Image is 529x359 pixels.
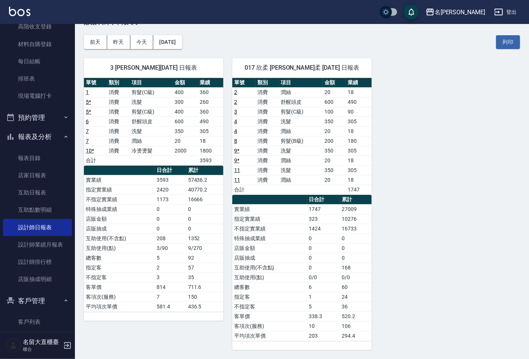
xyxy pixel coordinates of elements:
td: 洗髮 [279,146,323,156]
td: 剪髮(C級) [130,87,173,97]
td: 消費 [256,165,279,175]
td: 合計 [84,156,107,165]
td: 實業績 [232,204,307,214]
a: 設計師業績月報表 [3,236,72,253]
a: 報表目錄 [3,150,72,167]
button: 預約管理 [3,108,72,127]
a: 互助點數明細 [3,201,72,218]
td: 360 [198,107,223,117]
td: 消費 [256,87,279,97]
td: 0 [155,204,186,214]
td: 305 [346,146,372,156]
td: 消費 [107,146,130,156]
td: 1747 [307,204,340,214]
td: 3 [155,272,186,282]
th: 項目 [279,78,323,88]
td: 舒醒頭皮 [279,97,323,107]
td: 消費 [107,126,130,136]
button: 客戶管理 [3,291,72,311]
td: 消費 [107,107,130,117]
th: 單號 [84,78,107,88]
td: 200 [323,136,346,146]
a: 11 [234,177,240,183]
td: 冷燙燙髮 [130,146,173,156]
button: save [404,4,419,19]
a: 互助日報表 [3,184,72,201]
td: 0 [307,253,340,263]
td: 指定實業績 [84,185,155,194]
td: 消費 [256,175,279,185]
a: 1 [86,89,89,95]
td: 0/0 [307,272,340,282]
button: [DATE] [153,35,182,49]
a: 8 [234,138,237,144]
td: 剪髮(C級) [130,107,173,117]
a: 設計師排行榜 [3,253,72,271]
td: 消費 [256,146,279,156]
td: 35 [186,272,223,282]
p: 櫃台 [23,346,61,353]
td: 168 [340,263,372,272]
td: 0 [155,224,186,233]
td: 5 [307,302,340,311]
th: 單號 [232,78,256,88]
td: 18 [346,175,372,185]
td: 潤絲 [279,126,323,136]
td: 0 [340,253,372,263]
td: 1800 [198,146,223,156]
td: 消費 [256,156,279,165]
td: 5 [155,253,186,263]
td: 57436.2 [186,175,223,185]
td: 600 [323,97,346,107]
td: 潤絲 [279,156,323,165]
td: 1352 [186,233,223,243]
td: 總客數 [232,282,307,292]
th: 業績 [346,78,372,88]
td: 互助使用(點) [232,272,307,282]
td: 消費 [256,136,279,146]
a: 4 [234,118,237,124]
td: 260 [198,97,223,107]
td: 305 [346,117,372,126]
td: 客項次(服務) [232,321,307,331]
th: 日合計 [155,166,186,175]
td: 436.5 [186,302,223,311]
td: 消費 [107,117,130,126]
td: 不指定實業績 [232,224,307,233]
table: a dense table [232,78,372,195]
td: 400 [173,87,198,97]
td: 305 [346,165,372,175]
td: 20 [173,136,198,146]
td: 180 [346,136,372,146]
th: 業績 [198,78,223,88]
a: 卡券管理 [3,331,72,348]
td: 1424 [307,224,340,233]
td: 消費 [107,136,130,146]
td: 0 [340,243,372,253]
td: 0/0 [340,272,372,282]
a: 現場電腦打卡 [3,87,72,105]
td: 20 [323,156,346,165]
td: 20 [323,175,346,185]
button: 昨天 [107,35,130,49]
td: 711.6 [186,282,223,292]
td: 店販金額 [232,243,307,253]
td: 814 [155,282,186,292]
td: 18 [346,87,372,97]
td: 10 [307,321,340,331]
a: 7 [86,138,89,144]
td: 60 [340,282,372,292]
td: 338.3 [307,311,340,321]
td: 剪髮(B級) [279,136,323,146]
th: 金額 [323,78,346,88]
table: a dense table [232,195,372,341]
table: a dense table [84,78,223,166]
td: 400 [173,107,198,117]
td: 不指定實業績 [84,194,155,204]
td: 洗髮 [279,117,323,126]
td: 洗髮 [130,126,173,136]
table: a dense table [84,166,223,312]
td: 特殊抽成業績 [232,233,307,243]
td: 18 [346,126,372,136]
td: 18 [198,136,223,146]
